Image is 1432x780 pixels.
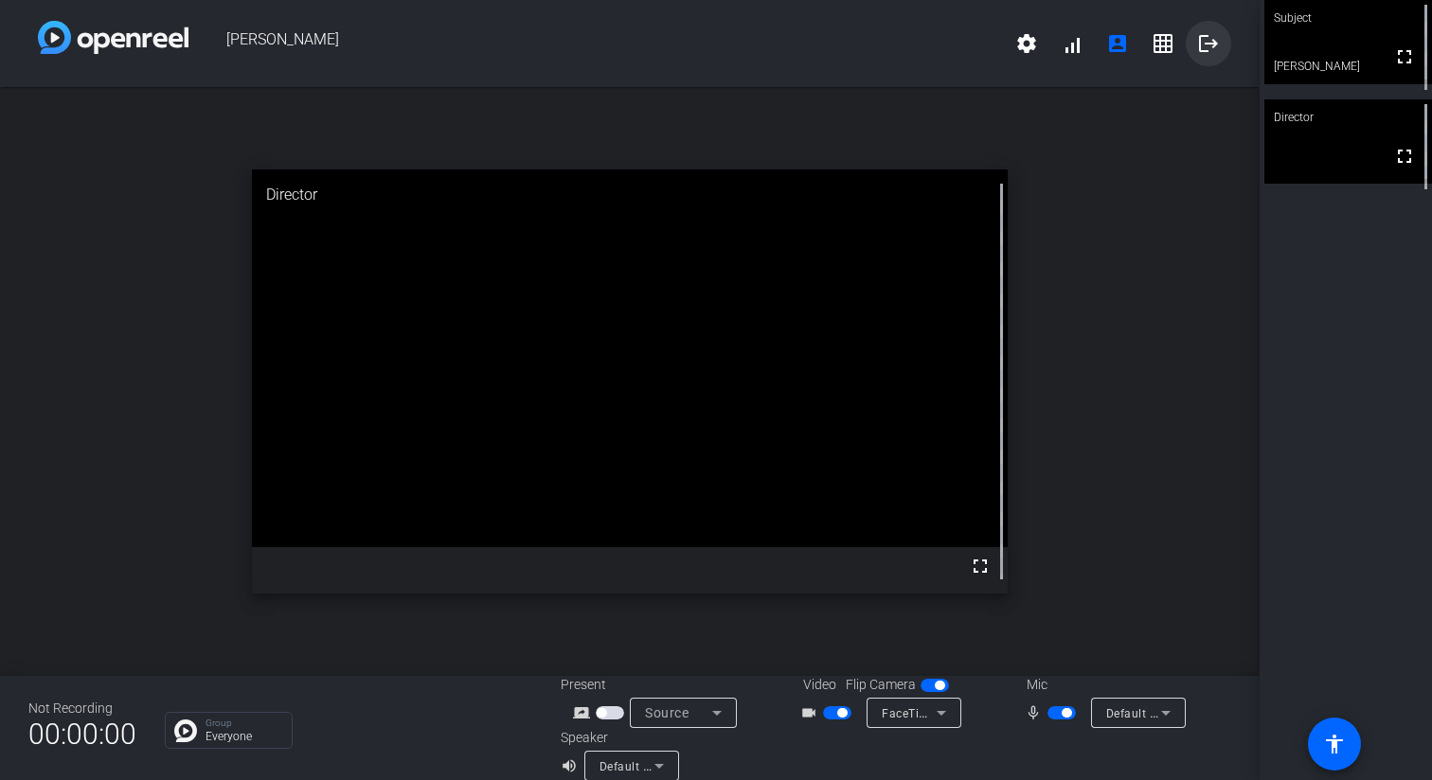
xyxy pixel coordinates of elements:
div: Director [1264,99,1432,135]
div: Not Recording [28,699,136,718]
div: Speaker [561,728,674,748]
div: Present [561,675,750,695]
img: Chat Icon [174,719,197,742]
span: Video [803,675,836,695]
mat-icon: fullscreen [969,555,992,577]
span: Source [645,705,689,720]
span: Default - MacBook Pro Speakers (Built-in) [600,758,828,773]
span: Default - MacBook Pro Microphone (Built-in) [1106,705,1350,720]
mat-icon: logout [1197,32,1220,55]
p: Group [206,718,282,728]
mat-icon: grid_on [1152,32,1174,55]
button: signal_cellular_alt [1049,21,1095,66]
mat-icon: mic_none [1025,701,1047,724]
mat-icon: videocam_outline [800,701,823,724]
mat-icon: fullscreen [1393,45,1416,68]
span: FaceTime HD Camera [882,705,1003,720]
span: 00:00:00 [28,711,136,757]
span: Flip Camera [846,675,916,695]
div: Director [252,169,1008,221]
mat-icon: accessibility [1323,733,1346,755]
mat-icon: fullscreen [1393,145,1416,168]
mat-icon: volume_up [561,754,583,777]
mat-icon: screen_share_outline [573,701,596,724]
mat-icon: settings [1015,32,1038,55]
p: Everyone [206,731,282,742]
mat-icon: account_box [1106,32,1129,55]
div: Mic [1008,675,1197,695]
img: white-gradient.svg [38,21,188,54]
span: [PERSON_NAME] [188,21,1004,66]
